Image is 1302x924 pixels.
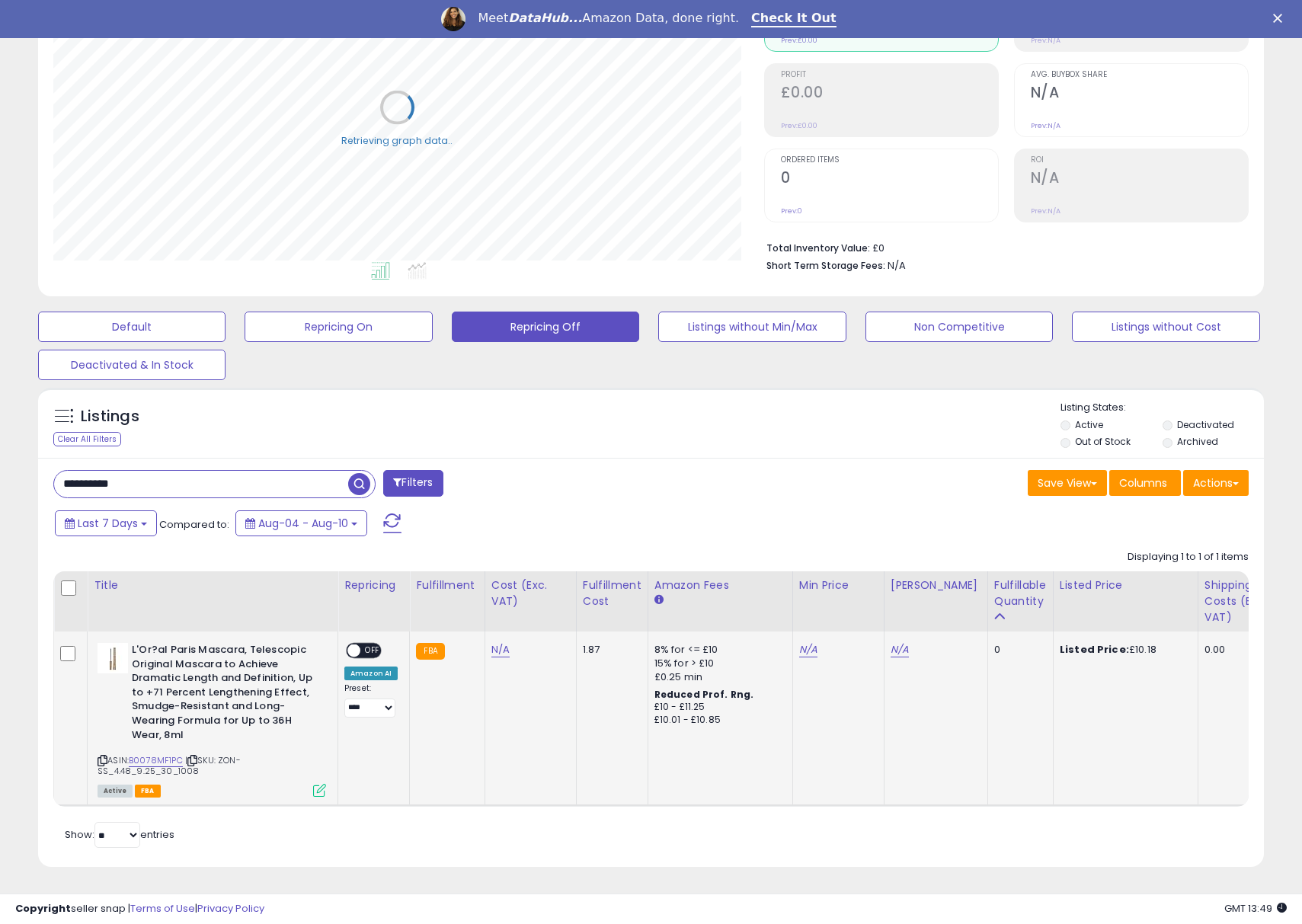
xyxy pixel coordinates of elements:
small: Amazon Fees. [654,593,664,607]
button: Repricing On [245,312,432,342]
div: Amazon Fees [654,577,786,593]
small: Prev: £0.00 [781,121,817,130]
div: Fulfillable Quantity [994,577,1047,609]
div: ASIN: [98,643,326,795]
span: Avg. Buybox Share [1031,71,1248,79]
h2: 0 [781,169,998,190]
span: | SKU: ZON-SS_4.48_9.25_30_1008 [98,754,241,777]
button: Aug-04 - Aug-10 [235,510,367,536]
button: Last 7 Days [55,510,157,536]
span: OFF [360,644,385,657]
div: Listed Price [1060,577,1192,593]
strong: Copyright [15,901,71,916]
label: Deactivated [1177,418,1234,431]
button: Default [38,312,226,342]
div: 8% for <= £10 [654,643,781,657]
label: Active [1075,418,1103,431]
small: Prev: N/A [1031,121,1060,130]
small: Prev: £0.00 [781,36,817,45]
div: Amazon AI [344,667,398,680]
span: Ordered Items [781,156,998,165]
button: Columns [1109,470,1181,496]
span: N/A [888,258,906,273]
a: B0078MF1PC [129,754,183,767]
small: Prev: N/A [1031,206,1060,216]
small: Prev: N/A [1031,36,1060,45]
b: Total Inventory Value: [766,241,870,254]
button: Listings without Cost [1072,312,1259,342]
div: Min Price [799,577,878,593]
div: Title [94,577,331,593]
img: Profile image for Georgie [441,7,465,31]
p: Listing States: [1060,401,1264,415]
div: Repricing [344,577,403,593]
div: £0.25 min [654,670,781,684]
div: Retrieving graph data.. [341,133,453,147]
li: £0 [766,238,1237,256]
div: Fulfillment Cost [583,577,641,609]
h5: Listings [81,406,139,427]
h2: £0.00 [781,84,998,104]
a: Terms of Use [130,901,195,916]
button: Actions [1183,470,1249,496]
button: Save View [1028,470,1107,496]
span: Last 7 Days [78,516,138,531]
button: Non Competitive [865,312,1053,342]
h2: N/A [1031,84,1248,104]
span: 2025-08-18 13:49 GMT [1224,901,1287,916]
a: Privacy Policy [197,901,264,916]
span: Show: entries [65,827,174,842]
label: Archived [1177,435,1218,448]
b: Short Term Storage Fees: [766,259,885,272]
button: Deactivated & In Stock [38,350,226,380]
b: Reduced Prof. Rng. [654,688,754,701]
a: N/A [491,642,510,657]
button: Filters [383,470,443,497]
button: Repricing Off [452,312,639,342]
span: Compared to: [159,517,229,532]
button: Listings without Min/Max [658,312,846,342]
small: FBA [416,643,444,660]
div: Displaying 1 to 1 of 1 items [1128,550,1249,564]
a: N/A [799,642,817,657]
span: All listings currently available for purchase on Amazon [98,785,133,798]
div: 0.00 [1204,643,1278,657]
div: Preset: [344,683,398,718]
div: Fulfillment [416,577,478,593]
b: L'Or?al Paris Mascara, Telescopic Original Mascara to Achieve Dramatic Length and Definition, Up ... [132,643,317,746]
div: 0 [994,643,1041,657]
span: Columns [1119,475,1167,491]
div: Meet Amazon Data, done right. [478,11,739,26]
div: Cost (Exc. VAT) [491,577,570,609]
span: ROI [1031,156,1248,165]
div: £10.01 - £10.85 [654,714,781,727]
div: Close [1273,14,1288,23]
div: seller snap | | [15,902,264,916]
b: Listed Price: [1060,642,1129,657]
div: Clear All Filters [53,432,121,446]
div: £10 - £11.25 [654,701,781,714]
span: FBA [135,785,161,798]
img: 31GhsKAl67L._SL40_.jpg [98,643,128,673]
i: DataHub... [508,11,582,25]
div: Shipping Costs (Exc. VAT) [1204,577,1283,625]
a: Check It Out [751,11,837,27]
div: 15% for > £10 [654,657,781,670]
div: 1.87 [583,643,636,657]
div: [PERSON_NAME] [891,577,981,593]
div: £10.18 [1060,643,1186,657]
small: Prev: 0 [781,206,802,216]
span: Profit [781,71,998,79]
span: Aug-04 - Aug-10 [258,516,348,531]
h2: N/A [1031,169,1248,190]
a: N/A [891,642,909,657]
label: Out of Stock [1075,435,1131,448]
